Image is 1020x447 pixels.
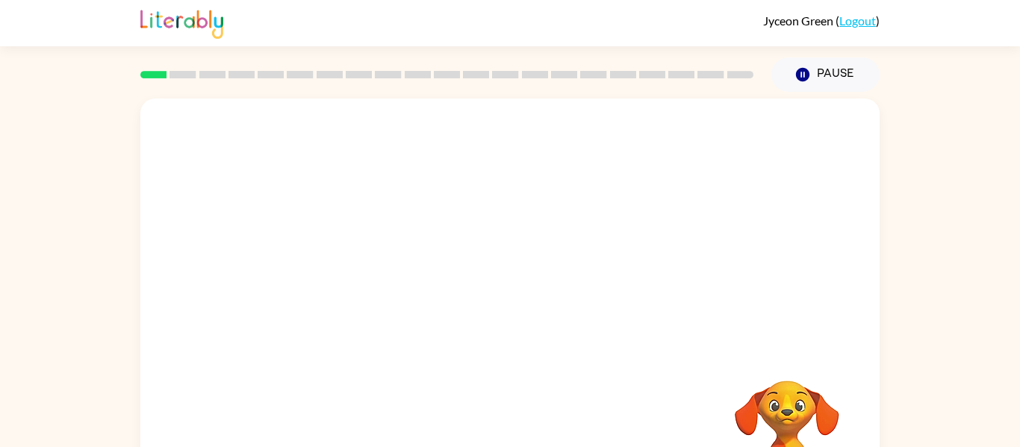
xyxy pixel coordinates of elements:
span: Jyceon Green [763,13,836,28]
img: Literably [140,6,223,39]
button: Pause [771,57,880,92]
div: ( ) [763,13,880,28]
a: Logout [839,13,876,28]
